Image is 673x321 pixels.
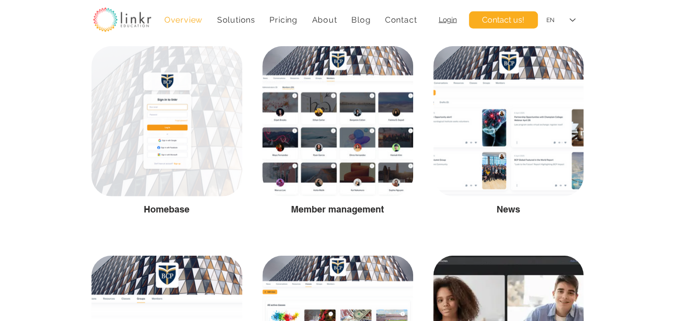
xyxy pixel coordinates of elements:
span: About [312,15,337,25]
div: EN [546,16,554,25]
span: News [497,204,520,215]
a: Login [439,16,457,24]
span: Overview [164,15,203,25]
a: Pricing [264,10,303,30]
span: Blog [351,15,370,25]
span: Contact us! [482,15,524,26]
nav: Site [159,10,422,30]
a: Overview [159,10,208,30]
span: Homebase [144,204,189,215]
div: About [307,10,342,30]
span: Solutions [217,15,255,25]
span: Member management [291,204,384,215]
span: Pricing [269,15,298,25]
div: Language Selector: English [539,9,583,32]
a: Contact us! [469,12,538,29]
a: Blog [346,10,376,30]
span: Contact [385,15,417,25]
img: linkr_logo_transparentbg.png [93,8,151,32]
a: Contact [379,10,422,30]
div: Solutions [212,10,260,30]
